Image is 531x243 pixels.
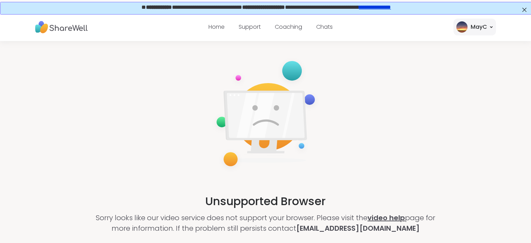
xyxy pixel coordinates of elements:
[470,23,487,31] div: MayC
[211,56,320,173] img: not-supported
[367,213,405,223] a: video help
[208,23,225,31] a: Home
[239,23,261,31] a: Support
[456,21,467,33] img: MayC
[205,193,326,210] h2: Unsupported Browser
[316,23,333,31] a: Chats
[35,18,88,37] img: ShareWell Nav Logo
[275,23,302,31] a: Coaching
[296,223,420,233] a: [EMAIL_ADDRESS][DOMAIN_NAME]
[88,212,443,234] p: Sorry looks like our video service does not support your browser. Please visit the page for more ...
